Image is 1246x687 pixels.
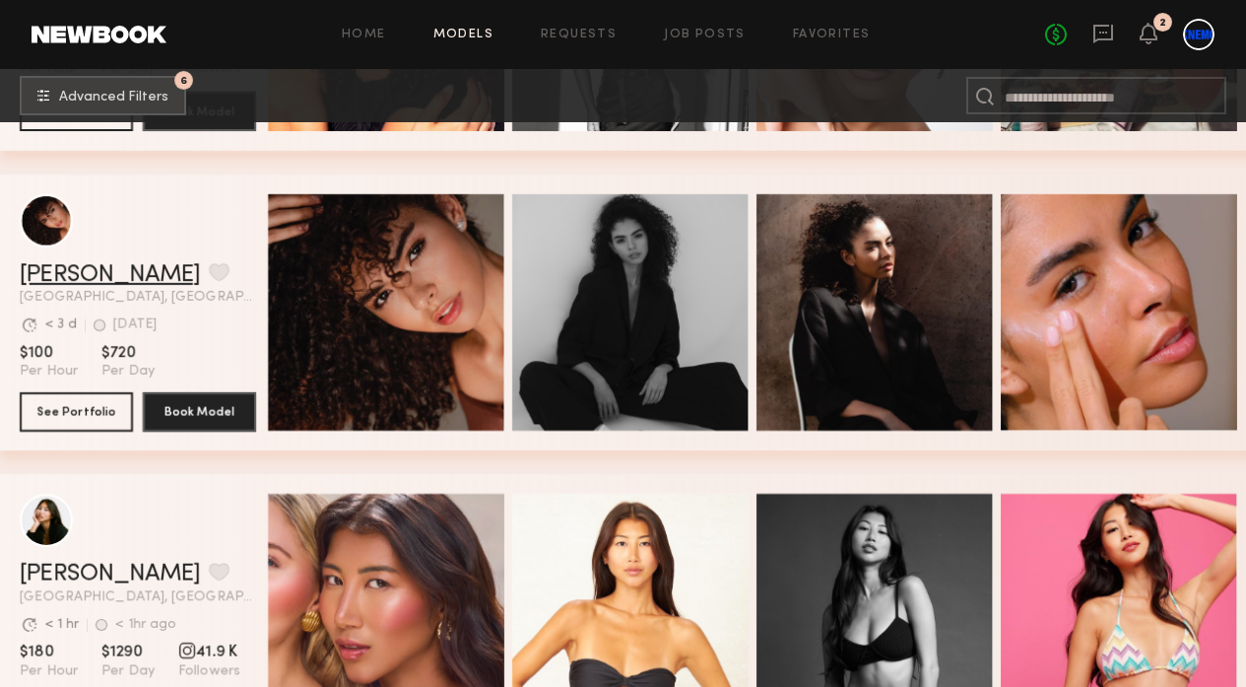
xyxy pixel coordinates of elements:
[20,643,78,662] span: $180
[20,263,201,287] a: [PERSON_NAME]
[793,29,871,41] a: Favorites
[101,643,155,662] span: $1290
[178,643,240,662] span: 41.9 K
[1159,18,1166,29] div: 2
[342,29,386,41] a: Home
[113,318,157,332] div: [DATE]
[59,91,168,104] span: Advanced Filters
[44,618,79,632] div: < 1 hr
[180,76,187,85] span: 6
[44,318,77,332] div: < 3 d
[178,662,240,680] span: Followers
[20,363,78,380] span: Per Hour
[20,291,256,305] span: [GEOGRAPHIC_DATA], [GEOGRAPHIC_DATA]
[433,29,493,41] a: Models
[20,590,256,604] span: [GEOGRAPHIC_DATA], [GEOGRAPHIC_DATA]
[20,76,186,115] button: 6Advanced Filters
[101,343,155,363] span: $720
[20,343,78,363] span: $100
[541,29,617,41] a: Requests
[101,363,155,380] span: Per Day
[20,662,78,680] span: Per Hour
[20,392,133,432] button: See Portfolio
[664,29,746,41] a: Job Posts
[101,662,155,680] span: Per Day
[115,618,176,632] div: < 1hr ago
[20,563,201,586] a: [PERSON_NAME]
[143,392,256,432] button: Book Model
